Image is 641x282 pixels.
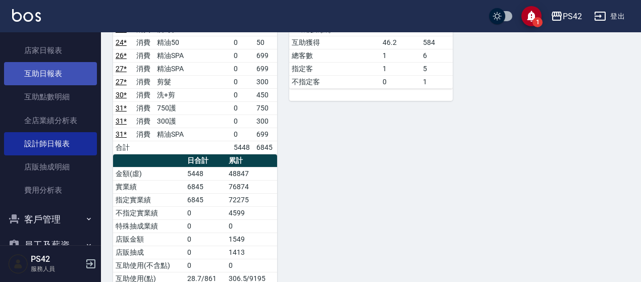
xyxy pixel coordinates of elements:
[289,62,381,75] td: 指定客
[231,115,254,128] td: 0
[113,233,185,246] td: 店販金額
[254,128,277,141] td: 699
[31,264,82,273] p: 服務人員
[254,75,277,88] td: 300
[113,206,185,219] td: 不指定實業績
[154,115,231,128] td: 300護
[226,246,277,259] td: 1413
[231,128,254,141] td: 0
[547,6,586,27] button: PS42
[231,141,254,154] td: 5448
[185,154,226,167] th: 日合計
[134,128,154,141] td: 消費
[154,75,231,88] td: 剪髮
[521,6,542,26] button: save
[134,36,154,49] td: 消費
[154,49,231,62] td: 精油SPA
[4,232,97,258] button: 員工及薪資
[380,49,420,62] td: 1
[226,180,277,193] td: 76874
[226,167,277,180] td: 48847
[226,193,277,206] td: 72275
[185,219,226,233] td: 0
[420,62,453,75] td: 5
[231,75,254,88] td: 0
[289,75,381,88] td: 不指定客
[4,39,97,62] a: 店家日報表
[226,154,277,167] th: 累計
[134,75,154,88] td: 消費
[532,17,543,27] span: 1
[4,109,97,132] a: 全店業績分析表
[289,36,381,49] td: 互助獲得
[185,246,226,259] td: 0
[185,206,226,219] td: 0
[231,49,254,62] td: 0
[4,62,97,85] a: 互助日報表
[231,88,254,101] td: 0
[154,88,231,101] td: 洗+剪
[226,259,277,272] td: 0
[185,233,226,246] td: 0
[254,101,277,115] td: 750
[154,101,231,115] td: 750護
[154,128,231,141] td: 精油SPA
[563,10,582,23] div: PS42
[154,36,231,49] td: 精油50
[254,88,277,101] td: 450
[4,179,97,202] a: 費用分析表
[134,88,154,101] td: 消費
[226,206,277,219] td: 4599
[134,62,154,75] td: 消費
[154,62,231,75] td: 精油SPA
[380,62,420,75] td: 1
[113,246,185,259] td: 店販抽成
[4,155,97,179] a: 店販抽成明細
[113,180,185,193] td: 實業績
[420,36,453,49] td: 584
[254,62,277,75] td: 699
[113,141,134,154] td: 合計
[185,180,226,193] td: 6845
[113,167,185,180] td: 金額(虛)
[254,115,277,128] td: 300
[226,219,277,233] td: 0
[420,75,453,88] td: 1
[380,36,420,49] td: 46.2
[590,7,629,26] button: 登出
[289,49,381,62] td: 總客數
[185,193,226,206] td: 6845
[185,167,226,180] td: 5448
[4,132,97,155] a: 設計師日報表
[254,141,277,154] td: 6845
[12,9,41,22] img: Logo
[4,85,97,108] a: 互助點數明細
[134,49,154,62] td: 消費
[231,62,254,75] td: 0
[134,101,154,115] td: 消費
[254,49,277,62] td: 699
[231,101,254,115] td: 0
[113,219,185,233] td: 特殊抽成業績
[8,254,28,274] img: Person
[226,233,277,246] td: 1549
[113,259,185,272] td: 互助使用(不含點)
[380,75,420,88] td: 0
[134,115,154,128] td: 消費
[113,193,185,206] td: 指定實業績
[420,49,453,62] td: 6
[231,36,254,49] td: 0
[31,254,82,264] h5: PS42
[254,36,277,49] td: 50
[4,206,97,233] button: 客戶管理
[185,259,226,272] td: 0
